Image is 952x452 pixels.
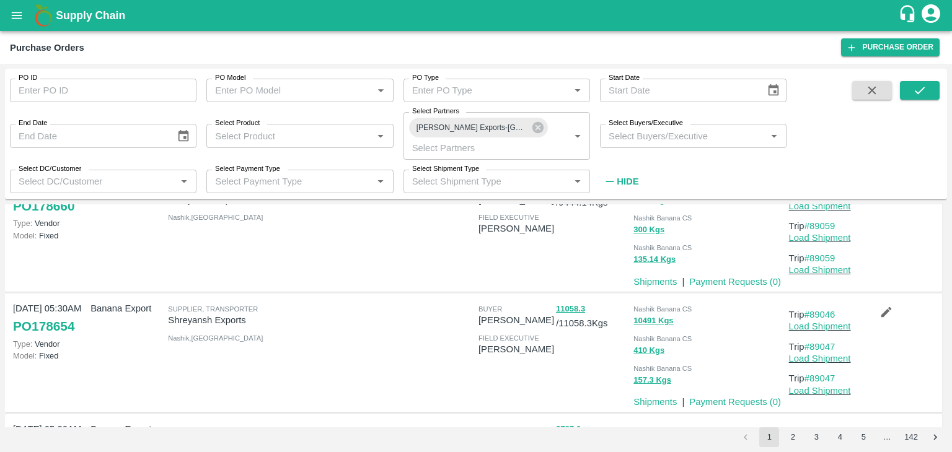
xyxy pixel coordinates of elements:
[600,79,757,102] input: Start Date
[789,340,862,354] p: Trip
[215,73,246,83] label: PO Model
[633,253,676,267] button: 135.14 Kgs
[783,427,803,447] button: Go to page 2
[901,427,922,447] button: Go to page 142
[168,305,258,313] span: Supplier, Transporter
[556,422,581,437] button: 9787.6
[633,214,692,222] span: Nashik Banana CS
[19,73,37,83] label: PO ID
[412,106,459,116] label: Select Partners
[633,344,664,358] button: 410 Kgs
[689,397,781,407] a: Payment Requests (0)
[789,201,851,211] a: Load Shipment
[478,313,554,327] p: [PERSON_NAME]
[19,118,47,128] label: End Date
[570,82,586,98] button: Open
[31,3,56,28] img: logo
[478,426,502,433] span: buyer
[830,427,850,447] button: Go to page 4
[877,432,897,443] div: …
[13,350,86,362] p: Fixed
[10,40,84,56] div: Purchase Orders
[804,253,835,263] a: #89059
[556,302,628,330] p: / 11058.3 Kgs
[168,426,258,433] span: Supplier, Transporter
[90,302,163,315] p: Banana Export
[633,314,673,328] button: 10491 Kgs
[478,214,539,221] span: field executive
[609,118,683,128] label: Select Buyers/Executive
[10,79,196,102] input: Enter PO ID
[633,305,692,313] span: Nashik Banana CS
[898,4,920,27] div: customer-support
[412,73,439,83] label: PO Type
[604,128,762,144] input: Select Buyers/Executive
[478,334,539,342] span: field executive
[19,164,81,174] label: Select DC/Customer
[804,221,835,231] a: #89059
[633,223,664,237] button: 300 Kgs
[633,426,692,433] span: Nashik Banana CS
[677,270,684,289] div: |
[633,335,692,342] span: Nashik Banana CS
[617,176,638,186] strong: Hide
[789,372,862,385] p: Trip
[677,390,684,409] div: |
[633,277,677,287] a: Shipments
[478,305,502,313] span: buyer
[841,38,940,56] a: Purchase Order
[13,422,86,436] p: [DATE] 05:30AM
[556,422,628,451] p: / 9787.6 Kgs
[804,342,835,352] a: #89047
[789,354,851,363] a: Load Shipment
[804,310,835,319] a: #89046
[407,139,550,155] input: Select Partners
[13,339,32,349] span: Type:
[407,82,550,98] input: Enter PO Type
[633,397,677,407] a: Shipments
[789,386,851,396] a: Load Shipment
[210,173,353,189] input: Select Payment Type
[920,2,942,28] div: account of current user
[556,302,585,316] button: 11058.3
[789,265,851,275] a: Load Shipment
[759,427,779,447] button: page 1
[789,321,851,331] a: Load Shipment
[412,164,479,174] label: Select Shipment Type
[600,171,642,192] button: Hide
[925,427,945,447] button: Go to next page
[478,222,554,235] p: [PERSON_NAME]
[210,82,353,98] input: Enter PO Model
[789,219,862,233] p: Trip
[766,128,782,144] button: Open
[804,373,835,383] a: #89047
[13,217,86,229] p: Vendor
[210,128,369,144] input: Select Product
[56,7,898,24] a: Supply Chain
[689,277,781,287] a: Payment Requests (0)
[13,302,86,315] p: [DATE] 05:30AM
[609,73,640,83] label: Start Date
[176,173,192,189] button: Open
[570,173,586,189] button: Open
[13,230,86,241] p: Fixed
[372,173,389,189] button: Open
[407,173,566,189] input: Select Shipment Type
[372,128,389,144] button: Open
[168,214,263,221] span: Nashik , [GEOGRAPHIC_DATA]
[2,1,31,30] button: open drawer
[372,82,389,98] button: Open
[13,351,37,360] span: Model:
[762,79,785,102] button: Choose date
[215,118,260,128] label: Select Product
[13,231,37,240] span: Model:
[853,427,873,447] button: Go to page 5
[789,233,851,243] a: Load Shipment
[409,121,535,134] span: [PERSON_NAME] Exports-[GEOGRAPHIC_DATA], [GEOGRAPHIC_DATA]-91584 65669
[14,173,172,189] input: Select DC/Customer
[90,422,163,436] p: Banana Export
[172,124,195,148] button: Choose date
[13,219,32,228] span: Type:
[633,244,692,251] span: Nashik Banana CS
[10,124,167,147] input: End Date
